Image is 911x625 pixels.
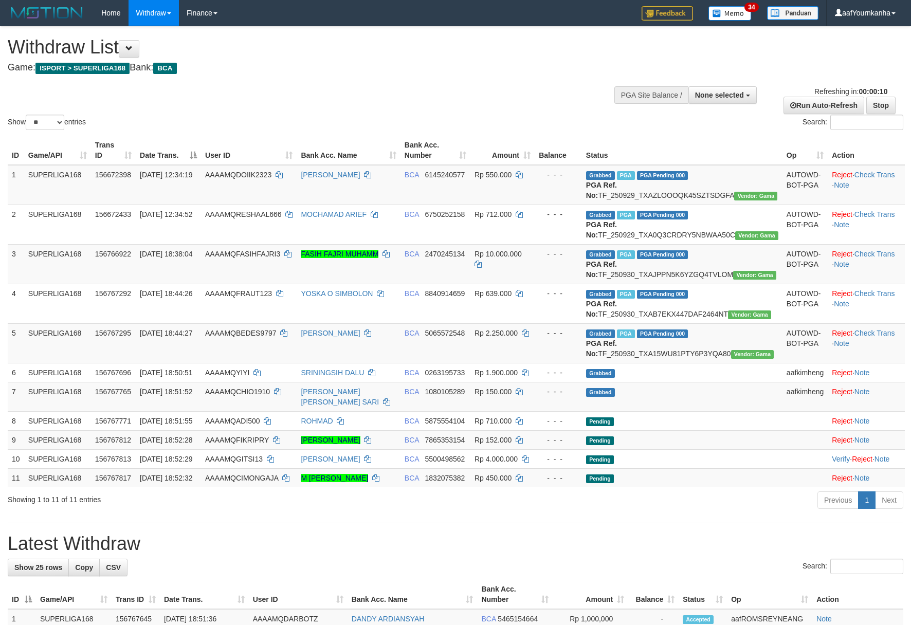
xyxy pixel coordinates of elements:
[8,580,36,609] th: ID: activate to sort column descending
[405,417,419,425] span: BCA
[95,474,131,482] span: 156767817
[405,171,419,179] span: BCA
[205,417,260,425] span: AAAAMQADI500
[36,580,112,609] th: Game/API: activate to sort column ascending
[8,449,24,468] td: 10
[140,171,192,179] span: [DATE] 12:34:19
[140,455,192,463] span: [DATE] 18:52:29
[475,455,518,463] span: Rp 4.000.000
[405,436,419,444] span: BCA
[539,387,578,397] div: - - -
[782,363,828,382] td: aafkimheng
[95,417,131,425] span: 156767771
[816,615,832,623] a: Note
[784,97,864,114] a: Run Auto-Refresh
[425,417,465,425] span: Copy 5875554104 to clipboard
[832,289,852,298] a: Reject
[586,455,614,464] span: Pending
[834,339,849,347] a: Note
[803,559,903,574] label: Search:
[8,468,24,487] td: 11
[834,181,849,189] a: Note
[832,474,852,482] a: Reject
[475,210,512,218] span: Rp 712.000
[828,284,905,323] td: · ·
[586,171,615,180] span: Grabbed
[205,329,277,337] span: AAAAMQBEDES9797
[539,367,578,378] div: - - -
[112,580,160,609] th: Trans ID: activate to sort column ascending
[405,329,419,337] span: BCA
[834,260,849,268] a: Note
[24,430,91,449] td: SUPERLIGA168
[95,369,131,377] span: 156767696
[854,417,870,425] a: Note
[475,171,512,179] span: Rp 550.000
[830,115,903,130] input: Search:
[832,417,852,425] a: Reject
[539,209,578,219] div: - - -
[586,260,617,279] b: PGA Ref. No:
[733,271,776,280] span: Vendor URL: https://trx31.1velocity.biz
[140,436,192,444] span: [DATE] 18:52:28
[854,210,895,218] a: Check Trans
[140,289,192,298] span: [DATE] 18:44:26
[301,171,360,179] a: [PERSON_NAME]
[14,563,62,572] span: Show 25 rows
[8,323,24,363] td: 5
[637,250,688,259] span: PGA Pending
[830,559,903,574] input: Search:
[617,250,635,259] span: Marked by aafsoumeymey
[301,474,368,482] a: M [PERSON_NAME]
[470,136,535,165] th: Amount: activate to sort column ascending
[205,289,272,298] span: AAAAMQFRAUT123
[782,136,828,165] th: Op: activate to sort column ascending
[834,220,849,229] a: Note
[586,211,615,219] span: Grabbed
[782,205,828,244] td: AUTOWD-BOT-PGA
[782,323,828,363] td: AUTOWD-BOT-PGA
[205,250,280,258] span: AAAAMQFASIHFAJRI3
[854,171,895,179] a: Check Trans
[475,388,512,396] span: Rp 150.000
[539,473,578,483] div: - - -
[35,63,130,74] span: ISPORT > SUPERLIGA168
[91,136,136,165] th: Trans ID: activate to sort column ascending
[405,474,419,482] span: BCA
[400,136,470,165] th: Bank Acc. Number: activate to sort column ascending
[637,211,688,219] span: PGA Pending
[99,559,127,576] a: CSV
[688,86,757,104] button: None selected
[637,290,688,299] span: PGA Pending
[828,136,905,165] th: Action
[24,205,91,244] td: SUPERLIGA168
[8,115,86,130] label: Show entries
[95,210,131,218] span: 156672433
[301,250,378,258] a: FASIH FAJRI MUHAMM
[874,455,890,463] a: Note
[8,382,24,411] td: 7
[140,250,192,258] span: [DATE] 18:38:04
[828,449,905,468] td: · ·
[695,91,744,99] span: None selected
[24,284,91,323] td: SUPERLIGA168
[582,284,782,323] td: TF_250930_TXAB7EKX447DAF2464NT
[854,329,895,337] a: Check Trans
[405,210,419,218] span: BCA
[405,289,419,298] span: BCA
[140,369,192,377] span: [DATE] 18:50:51
[405,455,419,463] span: BCA
[160,580,249,609] th: Date Trans.: activate to sort column ascending
[205,388,270,396] span: AAAAMQCHIO1910
[201,136,297,165] th: User ID: activate to sort column ascending
[425,329,465,337] span: Copy 5065572548 to clipboard
[425,455,465,463] span: Copy 5500498562 to clipboard
[832,210,852,218] a: Reject
[617,290,635,299] span: Marked by aafsoycanthlai
[475,474,512,482] span: Rp 450.000
[8,411,24,430] td: 8
[586,181,617,199] b: PGA Ref. No:
[812,580,903,609] th: Action
[8,559,69,576] a: Show 25 rows
[828,411,905,430] td: ·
